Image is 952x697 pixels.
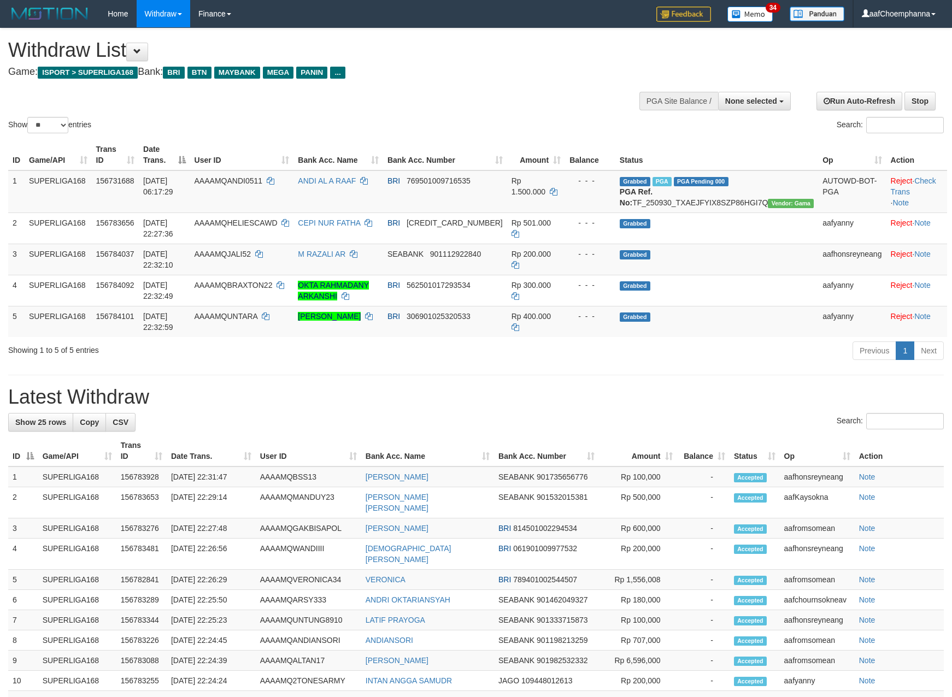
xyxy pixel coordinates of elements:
[853,341,896,360] a: Previous
[537,595,587,604] span: Copy 901462049327 to clipboard
[256,435,361,466] th: User ID: activate to sort column ascending
[512,281,551,290] span: Rp 300.000
[407,312,471,321] span: Copy 306901025320533 to clipboard
[298,312,361,321] a: [PERSON_NAME]
[298,218,360,227] a: CEPI NUR FATHA
[615,139,818,170] th: Status
[25,139,92,170] th: Game/API: activate to sort column ascending
[38,671,116,691] td: SUPERLIGA168
[599,518,677,539] td: Rp 600,000
[8,212,25,244] td: 2
[293,139,383,170] th: Bank Acc. Name: activate to sort column ascending
[256,570,361,590] td: AAAAMQVERONICA34
[513,575,577,584] span: Copy 789401002544507 to clipboard
[677,610,730,630] td: -
[366,676,452,685] a: INTAN ANGGA SAMUDR
[8,5,91,22] img: MOTION_logo.png
[599,630,677,651] td: Rp 707,000
[599,466,677,487] td: Rp 100,000
[818,170,886,213] td: AUTOWD-BOT-PGA
[816,92,902,110] a: Run Auto-Refresh
[780,539,855,570] td: aafhonsreyneang
[886,275,947,306] td: ·
[837,413,944,429] label: Search:
[116,590,167,610] td: 156783289
[167,466,256,487] td: [DATE] 22:31:47
[430,250,481,258] span: Copy 901112922840 to clipboard
[891,250,913,258] a: Reject
[38,570,116,590] td: SUPERLIGA168
[366,575,406,584] a: VERONICA
[725,97,777,105] span: None selected
[677,518,730,539] td: -
[734,493,767,503] span: Accepted
[366,524,428,533] a: [PERSON_NAME]
[167,570,256,590] td: [DATE] 22:26:29
[734,545,767,554] span: Accepted
[96,312,134,321] span: 156784101
[298,176,356,185] a: ANDI AL A RAAF
[256,466,361,487] td: AAAAMQBSS13
[8,170,25,213] td: 1
[195,281,273,290] span: AAAAMQBRAXTON22
[498,676,519,685] span: JAGO
[837,117,944,133] label: Search:
[96,218,134,227] span: 156783656
[8,630,38,651] td: 8
[537,472,587,481] span: Copy 901735656776 to clipboard
[139,139,190,170] th: Date Trans.: activate to sort column descending
[780,630,855,651] td: aafromsomean
[512,176,545,196] span: Rp 1.500.000
[8,275,25,306] td: 4
[387,250,424,258] span: SEABANK
[730,435,780,466] th: Status: activate to sort column ascending
[38,487,116,518] td: SUPERLIGA168
[537,636,587,645] span: Copy 901198213259 to clipboard
[727,7,773,22] img: Button%20Memo.svg
[734,657,767,666] span: Accepted
[859,493,875,501] a: Note
[8,117,91,133] label: Show entries
[734,576,767,585] span: Accepted
[163,67,184,79] span: BRI
[116,610,167,630] td: 156783344
[8,413,73,432] a: Show 25 rows
[866,413,944,429] input: Search:
[498,656,534,665] span: SEABANK
[330,67,345,79] span: ...
[512,312,551,321] span: Rp 400.000
[677,466,730,487] td: -
[8,610,38,630] td: 7
[38,630,116,651] td: SUPERLIGA168
[8,671,38,691] td: 10
[780,487,855,518] td: aafKaysokna
[143,218,173,238] span: [DATE] 22:27:36
[565,139,615,170] th: Balance
[859,544,875,553] a: Note
[167,518,256,539] td: [DATE] 22:27:48
[256,518,361,539] td: AAAAMQGAKBISAPOL
[256,610,361,630] td: AAAAMQUNTUNG8910
[599,570,677,590] td: Rp 1,556,008
[677,671,730,691] td: -
[8,570,38,590] td: 5
[143,281,173,300] span: [DATE] 22:32:49
[116,630,167,651] td: 156783226
[599,610,677,630] td: Rp 100,000
[361,435,494,466] th: Bank Acc. Name: activate to sort column ascending
[780,671,855,691] td: aafyanny
[407,176,471,185] span: Copy 769501009716535 to clipboard
[298,250,345,258] a: M RAZALI AR
[498,636,534,645] span: SEABANK
[893,198,909,207] a: Note
[256,671,361,691] td: AAAAMQ2TONESARMY
[886,244,947,275] td: ·
[677,651,730,671] td: -
[766,3,780,13] span: 34
[569,217,611,228] div: - - -
[263,67,294,79] span: MEGA
[599,651,677,671] td: Rp 6,596,000
[768,199,814,208] span: Vendor URL: https://trx31.1velocity.biz
[8,39,624,61] h1: Withdraw List
[96,281,134,290] span: 156784092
